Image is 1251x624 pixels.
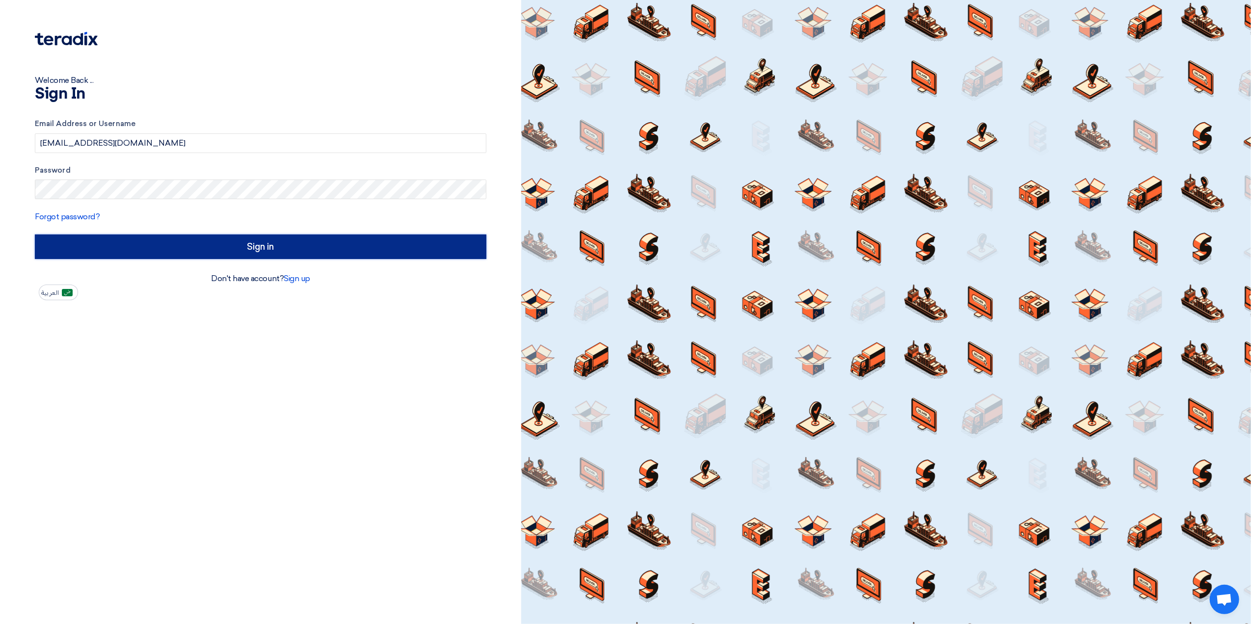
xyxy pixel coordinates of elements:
a: Forgot password? [35,212,100,221]
a: Sign up [284,274,310,283]
span: العربية [41,289,59,296]
div: Don't have account? [35,273,486,285]
input: Sign in [35,234,486,259]
label: Password [35,165,486,176]
img: ar-AR.png [62,289,73,296]
label: Email Address or Username [35,118,486,130]
button: العربية [39,285,78,300]
div: Welcome Back ... [35,75,486,86]
img: Teradix logo [35,32,98,46]
input: Enter your business email or username [35,133,486,153]
h1: Sign In [35,86,486,102]
div: Open chat [1210,585,1239,614]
